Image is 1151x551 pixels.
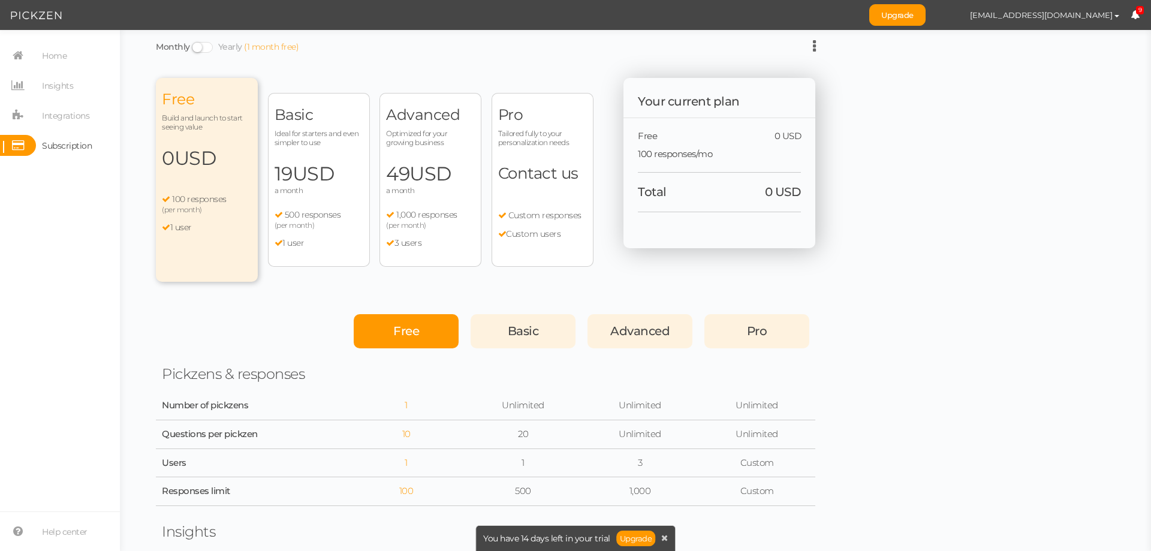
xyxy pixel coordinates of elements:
[386,186,415,195] span: a month
[471,457,575,469] div: 1
[498,106,587,124] span: Pro
[244,42,299,53] div: (1 month free)
[42,76,73,95] span: Insights
[587,314,692,348] div: Advanced
[938,5,959,26] img: 5f40068210b4f8eccfab4f91f5e8baab
[275,186,303,195] span: a month
[42,106,89,125] span: Integrations
[396,209,457,220] span: 1,000 responses
[11,8,62,23] img: Pickzen logo
[162,205,202,214] span: (per month)
[704,457,809,469] div: Custom
[386,106,475,124] span: Advanced
[409,162,451,185] span: USD
[959,5,1131,25] button: [EMAIL_ADDRESS][DOMAIN_NAME]
[386,221,426,230] span: (per month)
[174,146,216,170] span: USD
[869,4,926,26] a: Upgrade
[162,113,252,131] span: Build and launch to start seeing value
[275,238,363,249] li: 1 user
[638,185,667,200] span: Total
[275,162,363,186] span: 19
[42,136,92,155] span: Subscription
[386,238,475,249] li: 3 users
[704,400,809,411] div: Unlimited
[393,324,419,338] span: Free
[471,400,575,411] div: Unlimited
[354,314,459,348] div: Free
[498,129,587,147] span: Tailored fully to your personalization needs
[172,194,227,204] span: 100 responses
[162,457,342,469] div: Users
[386,162,475,186] span: 49
[386,129,475,147] span: Optimized for your growing business
[616,531,656,546] a: Upgrade
[775,131,802,142] span: 0 USD
[354,457,459,469] div: 1
[162,523,342,541] div: Insights
[354,429,459,440] div: 10
[162,222,252,233] li: 1 user
[471,429,575,440] div: 20
[587,457,692,469] div: 3
[498,164,578,183] span: Contact us
[156,41,190,52] a: Monthly
[587,486,692,497] div: 1,000
[610,324,670,338] span: Advanced
[156,78,258,282] div: Free Build and launch to start seeing value 0USD 100 responses (per month) 1 user
[1136,6,1144,15] span: 9
[162,400,216,411] div: Number of pickzens
[162,486,342,497] div: Responses limit
[162,146,252,170] span: 0
[285,209,341,220] span: 500 responses
[498,229,587,240] li: Custom users
[471,486,575,497] div: 500
[638,142,801,160] div: 100 responses/mo
[42,46,67,65] span: Home
[492,93,593,267] div: Pro Tailored fully to your personalization needs Contact us Custom responses Custom users
[587,400,692,411] div: Unlimited
[379,93,481,267] div: Advanced Optimized for your growing business 49USD a month 1,000 responses (per month) 3 users
[970,10,1113,20] span: [EMAIL_ADDRESS][DOMAIN_NAME]
[765,185,802,200] span: 0 USD
[638,131,657,142] span: Free
[623,78,815,118] div: Your current plan
[587,429,692,440] div: Unlimited
[293,162,335,185] span: USD
[275,106,363,124] span: Basic
[162,90,252,109] span: Free
[508,210,581,221] span: Custom responses
[747,324,767,338] span: Pro
[162,429,342,440] div: Questions per pickzen
[268,93,370,267] div: Basic Ideal for starters and even simpler to use 19USD a month 500 responses (per month) 1 user
[704,314,809,348] div: Pro
[275,221,315,230] span: (per month)
[354,486,459,497] div: 100
[483,534,610,543] span: You have 14 days left in your trial
[354,400,459,411] div: 1
[42,522,88,541] span: Help center
[508,324,539,338] span: Basic
[704,429,809,440] div: Unlimited
[471,314,575,348] div: Basic
[704,486,809,497] div: Custom
[275,129,363,147] span: Ideal for starters and even simpler to use
[162,365,342,383] div: Pickzens & responses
